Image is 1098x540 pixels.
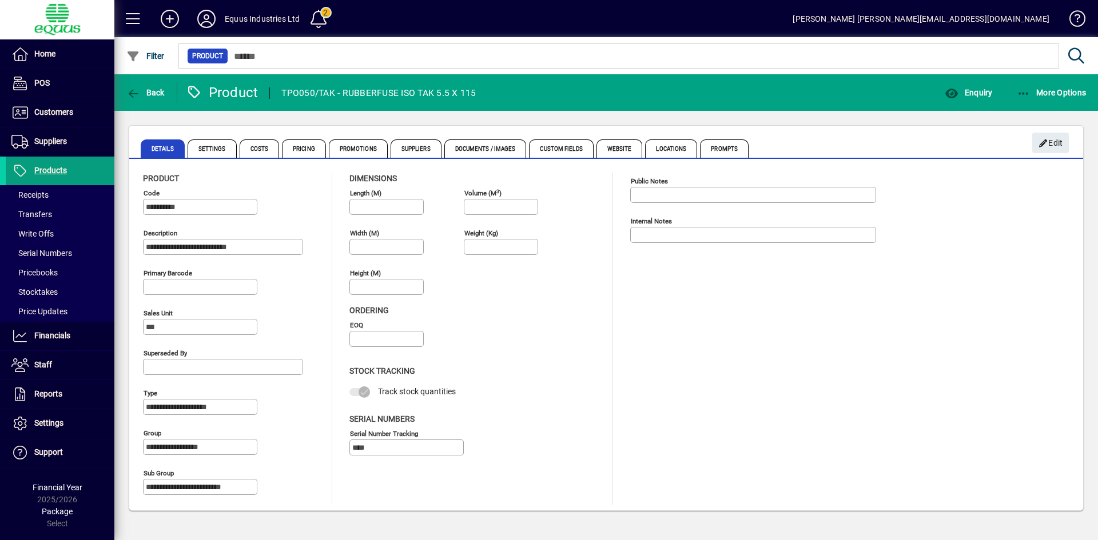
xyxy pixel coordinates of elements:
mat-label: Serial Number tracking [350,429,418,437]
a: Write Offs [6,224,114,243]
a: Transfers [6,205,114,224]
span: Stock Tracking [349,366,415,375]
div: [PERSON_NAME] [PERSON_NAME][EMAIL_ADDRESS][DOMAIN_NAME] [793,10,1049,28]
span: More Options [1017,88,1087,97]
button: Enquiry [942,82,995,103]
span: Home [34,49,55,58]
span: Reports [34,389,62,398]
span: Write Offs [11,229,54,238]
span: Details [141,139,185,158]
a: Settings [6,409,114,438]
mat-label: Superseded by [144,349,187,357]
span: Product [192,50,223,62]
mat-label: Group [144,429,161,437]
div: Product [186,83,258,102]
mat-label: EOQ [350,321,363,329]
span: Package [42,507,73,516]
span: Stocktakes [11,287,58,297]
span: Custom Fields [529,139,593,158]
a: Financials [6,322,114,350]
mat-label: Weight (Kg) [464,229,498,237]
a: Home [6,40,114,69]
span: Support [34,447,63,457]
span: Enquiry [945,88,992,97]
span: Suppliers [391,139,441,158]
mat-label: Width (m) [350,229,379,237]
span: Back [126,88,165,97]
span: Costs [240,139,280,158]
span: Filter [126,51,165,61]
span: Financial Year [33,483,82,492]
a: Stocktakes [6,282,114,302]
span: Pricing [282,139,326,158]
sup: 3 [496,188,499,194]
span: Receipts [11,190,49,199]
span: Product [143,174,179,183]
mat-label: Public Notes [631,177,668,185]
span: Website [596,139,643,158]
span: Dimensions [349,174,397,183]
a: Support [6,438,114,467]
span: Suppliers [34,137,67,146]
a: Knowledge Base [1061,2,1084,39]
span: POS [34,78,50,87]
span: Products [34,166,67,175]
div: TPO050/TAK - RUBBERFUSE ISO TAK 5.5 X 115 [281,84,476,102]
mat-label: Internal Notes [631,217,672,225]
span: Track stock quantities [378,387,456,396]
span: Transfers [11,210,52,219]
span: Settings [34,418,63,427]
mat-label: Code [144,189,160,197]
mat-label: Height (m) [350,269,381,277]
a: Pricebooks [6,263,114,282]
span: Serial Numbers [11,249,72,258]
button: Add [152,9,188,29]
span: Staff [34,360,52,369]
span: Edit [1039,134,1063,153]
button: More Options [1014,82,1089,103]
a: Suppliers [6,127,114,156]
span: Serial Numbers [349,414,415,423]
button: Filter [124,46,168,66]
app-page-header-button: Back [114,82,177,103]
button: Back [124,82,168,103]
mat-label: Primary barcode [144,269,192,277]
span: Customers [34,107,73,117]
span: Ordering [349,306,389,315]
span: Price Updates [11,307,67,316]
span: Pricebooks [11,268,58,277]
span: Locations [645,139,697,158]
span: Promotions [329,139,388,158]
div: Equus Industries Ltd [225,10,300,28]
mat-label: Sub group [144,469,174,477]
button: Profile [188,9,225,29]
a: POS [6,69,114,98]
span: Financials [34,331,70,340]
button: Edit [1032,133,1069,153]
mat-label: Description [144,229,177,237]
mat-label: Type [144,389,157,397]
mat-label: Length (m) [350,189,381,197]
a: Price Updates [6,302,114,321]
span: Settings [188,139,237,158]
a: Receipts [6,185,114,205]
a: Customers [6,98,114,127]
a: Staff [6,351,114,379]
a: Serial Numbers [6,243,114,263]
mat-label: Sales unit [144,309,173,317]
mat-label: Volume (m ) [464,189,502,197]
a: Reports [6,380,114,409]
span: Prompts [700,139,749,158]
span: Documents / Images [444,139,527,158]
